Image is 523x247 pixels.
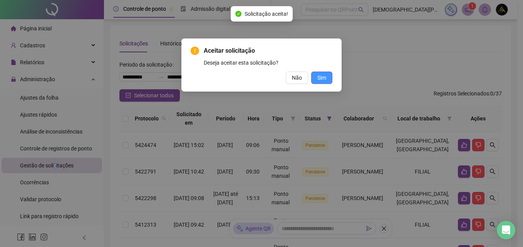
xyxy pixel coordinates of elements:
div: Open Intercom Messenger [497,221,515,239]
span: Não [292,73,302,82]
span: Sim [317,73,326,82]
div: Deseja aceitar esta solicitação? [204,58,332,67]
span: exclamation-circle [191,47,199,55]
button: Não [286,72,308,84]
span: Aceitar solicitação [204,46,332,55]
span: Solicitação aceita! [245,10,288,18]
button: Sim [311,72,332,84]
span: check-circle [235,11,241,17]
